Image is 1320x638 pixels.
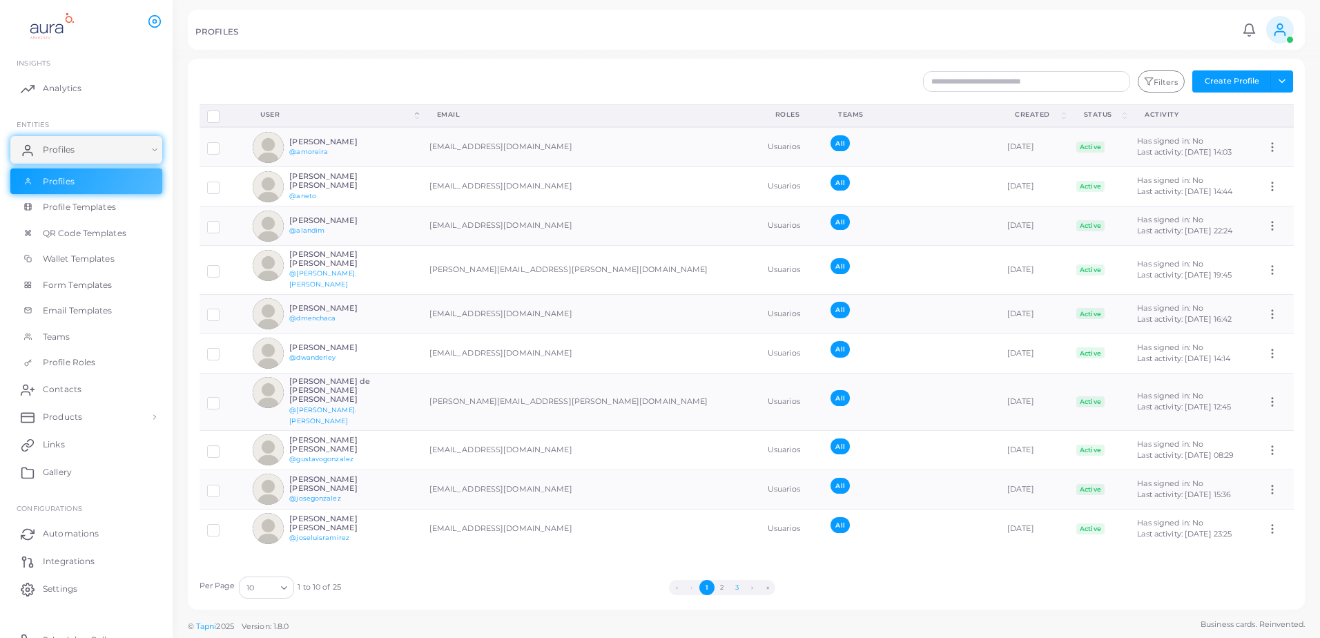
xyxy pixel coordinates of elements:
[831,341,849,357] span: All
[422,246,760,294] td: [PERSON_NAME][EMAIL_ADDRESS][PERSON_NAME][DOMAIN_NAME]
[10,548,162,575] a: Integrations
[43,583,77,595] span: Settings
[253,377,284,408] img: avatar
[1137,490,1231,499] span: Last activity: [DATE] 15:36
[422,430,760,470] td: [EMAIL_ADDRESS][DOMAIN_NAME]
[289,354,336,361] a: @dwanderley
[12,13,89,39] img: logo
[760,206,824,246] td: Usuarios
[831,214,849,230] span: All
[730,580,745,595] button: Go to page 3
[242,621,289,631] span: Version: 1.8.0
[760,246,824,294] td: Usuarios
[715,580,730,595] button: Go to page 2
[17,59,50,67] span: INSIGHTS
[289,192,316,200] a: @aneto
[422,127,760,167] td: [EMAIL_ADDRESS][DOMAIN_NAME]
[253,434,284,465] img: avatar
[289,137,391,146] h6: [PERSON_NAME]
[289,455,353,463] a: @gustavogonzalez
[289,343,391,352] h6: [PERSON_NAME]
[760,127,824,167] td: Usuarios
[1137,314,1232,324] span: Last activity: [DATE] 16:42
[341,580,1103,595] ul: Pagination
[289,406,356,425] a: @[PERSON_NAME].[PERSON_NAME]
[10,168,162,195] a: Profiles
[1137,518,1203,528] span: Has signed in: No
[422,333,760,373] td: [EMAIL_ADDRESS][DOMAIN_NAME]
[1076,220,1105,231] span: Active
[1076,523,1105,534] span: Active
[43,466,72,478] span: Gallery
[1137,450,1234,460] span: Last activity: [DATE] 08:29
[10,376,162,403] a: Contacts
[43,175,75,188] span: Profiles
[10,575,162,603] a: Settings
[43,356,95,369] span: Profile Roles
[253,132,284,163] img: avatar
[1137,270,1232,280] span: Last activity: [DATE] 19:45
[1076,347,1105,358] span: Active
[10,458,162,486] a: Gallery
[43,383,81,396] span: Contacts
[1192,70,1271,93] button: Create Profile
[253,513,284,544] img: avatar
[1000,470,1069,509] td: [DATE]
[246,581,254,595] span: 10
[43,528,99,540] span: Automations
[43,201,116,213] span: Profile Templates
[10,403,162,431] a: Products
[422,294,760,333] td: [EMAIL_ADDRESS][DOMAIN_NAME]
[10,349,162,376] a: Profile Roles
[10,75,162,102] a: Analytics
[1259,104,1294,127] th: Action
[745,580,760,595] button: Go to next page
[289,514,391,532] h6: [PERSON_NAME] [PERSON_NAME]
[1076,484,1105,495] span: Active
[239,577,294,599] div: Search for option
[10,194,162,220] a: Profile Templates
[1145,110,1243,119] div: activity
[289,216,391,225] h6: [PERSON_NAME]
[422,373,760,430] td: [PERSON_NAME][EMAIL_ADDRESS][PERSON_NAME][DOMAIN_NAME]
[200,581,235,592] label: Per Page
[260,110,412,119] div: User
[1137,136,1203,146] span: Has signed in: No
[43,331,70,343] span: Teams
[1076,181,1105,192] span: Active
[10,520,162,548] a: Automations
[195,27,238,37] h5: PROFILES
[1076,308,1105,319] span: Active
[1137,354,1230,363] span: Last activity: [DATE] 14:14
[253,474,284,505] img: avatar
[253,250,284,281] img: avatar
[289,494,340,502] a: @josegonzalez
[1000,294,1069,333] td: [DATE]
[1000,246,1069,294] td: [DATE]
[775,110,808,119] div: Roles
[1137,215,1203,224] span: Has signed in: No
[188,621,289,632] span: ©
[1000,430,1069,470] td: [DATE]
[289,377,391,405] h6: [PERSON_NAME] de [PERSON_NAME] [PERSON_NAME]
[760,373,824,430] td: Usuarios
[289,250,391,268] h6: [PERSON_NAME] [PERSON_NAME]
[43,438,65,451] span: Links
[43,555,95,568] span: Integrations
[1137,147,1232,157] span: Last activity: [DATE] 14:03
[1000,167,1069,206] td: [DATE]
[255,580,275,595] input: Search for option
[253,211,284,242] img: avatar
[43,82,81,95] span: Analytics
[43,411,82,423] span: Products
[831,390,849,406] span: All
[437,110,745,119] div: Email
[1137,186,1232,196] span: Last activity: [DATE] 14:44
[1201,619,1305,630] span: Business cards. Reinvented.
[289,436,391,454] h6: [PERSON_NAME] [PERSON_NAME]
[1015,110,1059,119] div: Created
[422,206,760,246] td: [EMAIL_ADDRESS][DOMAIN_NAME]
[17,504,82,512] span: Configurations
[10,272,162,298] a: Form Templates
